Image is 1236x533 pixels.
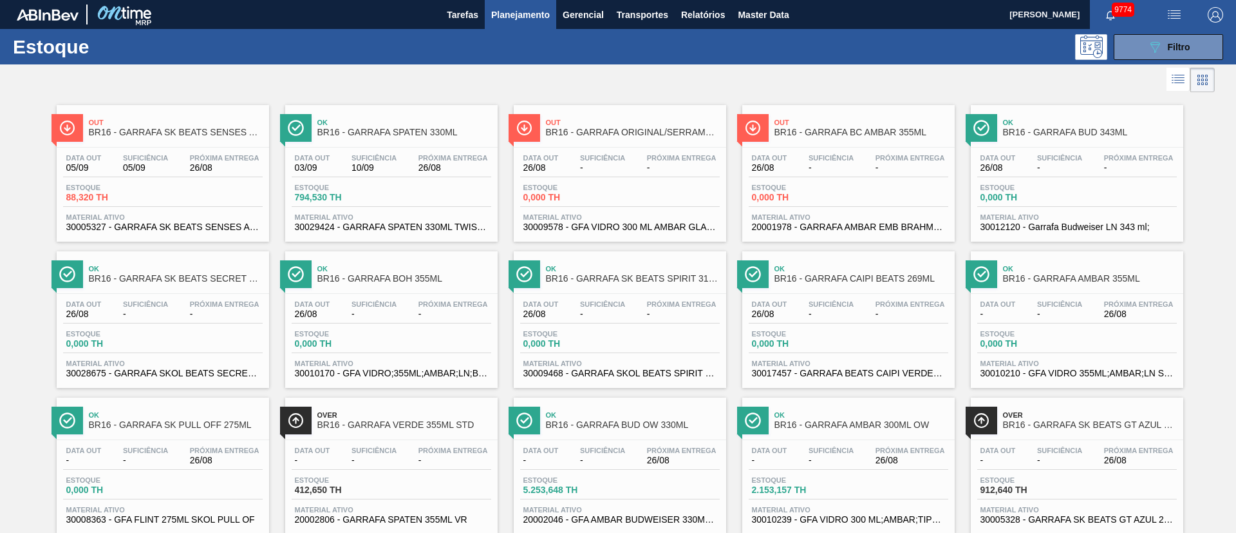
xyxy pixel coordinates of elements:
span: BR16 - GARRAFA ORIGINAL/SERRAMALTE 300ML [546,128,720,137]
span: Suficiência [809,154,854,162]
img: Ícone [973,120,989,136]
span: BR16 - GARRAFA SPATEN 330ML [317,128,491,137]
img: Logout [1208,7,1223,23]
span: 26/08 [1104,456,1174,465]
span: 0,000 TH [66,339,156,349]
span: 912,640 TH [980,485,1071,495]
span: Próxima Entrega [647,300,716,308]
img: Ícone [973,266,989,282]
span: - [809,456,854,465]
a: ÍconeOutBR16 - GARRAFA SK BEATS SENSES AZUL 269MLData out05/09Suficiência05/09Próxima Entrega26/0... [47,95,276,242]
span: Gerencial [563,7,604,23]
div: Visão em Lista [1166,68,1190,92]
span: Data out [295,154,330,162]
span: Estoque [980,184,1071,191]
span: - [876,163,945,173]
a: ÍconeOutBR16 - GARRAFA BC AMBAR 355MLData out26/08Suficiência-Próxima Entrega-Estoque0,000 THMate... [733,95,961,242]
span: 30005327 - GARRAFA SK BEATS SENSES AZUL 269ML [66,222,259,232]
span: Próxima Entrega [418,447,488,454]
img: Ícone [516,412,532,429]
span: Estoque [752,476,842,484]
span: Data out [523,300,559,308]
span: BR16 - GARRAFA BC AMBAR 355ML [774,128,948,137]
span: Suficiência [1037,154,1082,162]
img: userActions [1166,7,1182,23]
span: Estoque [66,476,156,484]
span: Próxima Entrega [647,447,716,454]
span: 30008363 - GFA FLINT 275ML SKOL PULL OF [66,515,259,525]
span: Próxima Entrega [418,154,488,162]
a: ÍconeOkBR16 - GARRAFA SK BEATS SPIRIT 313MLData out26/08Suficiência-Próxima Entrega-Estoque0,000 ... [504,242,733,388]
span: 30012120 - Garrafa Budweiser LN 343 ml; [980,222,1174,232]
span: Out [546,119,720,126]
span: Material ativo [295,360,488,367]
span: BR16 - GARRAFA AMBAR 300ML OW [774,420,948,430]
span: Suficiência [809,447,854,454]
a: ÍconeOkBR16 - GARRAFA SPATEN 330MLData out03/09Suficiência10/09Próxima Entrega26/08Estoque794,530... [276,95,504,242]
span: - [876,309,945,319]
span: Data out [980,300,1016,308]
span: 0,000 TH [523,193,613,202]
span: Ok [546,411,720,419]
span: 0,000 TH [523,339,613,349]
span: Data out [980,154,1016,162]
span: Ok [317,265,491,273]
span: Filtro [1168,42,1190,52]
span: Estoque [523,330,613,338]
span: 0,000 TH [66,485,156,495]
span: 05/09 [123,163,168,173]
span: - [809,309,854,319]
span: 30009578 - GFA VIDRO 300 ML AMBAR GLASS OW [523,222,716,232]
span: Suficiência [351,154,397,162]
span: - [523,456,559,465]
span: 2.153,157 TH [752,485,842,495]
span: - [351,309,397,319]
span: Próxima Entrega [876,447,945,454]
span: - [351,456,397,465]
span: Material ativo [980,506,1174,514]
img: Ícone [288,266,304,282]
span: - [580,456,625,465]
a: ÍconeOkBR16 - GARRAFA BOH 355MLData out26/08Suficiência-Próxima Entrega-Estoque0,000 THMaterial a... [276,242,504,388]
span: 26/08 [190,163,259,173]
img: Ícone [745,266,761,282]
span: Data out [752,447,787,454]
span: Material ativo [66,213,259,221]
img: Ícone [973,412,989,429]
span: BR16 - GARRAFA SK BEATS SENSES AZUL 269ML [89,128,263,137]
span: Material ativo [523,506,716,514]
span: 30005328 - GARRAFA SK BEATS GT AZUL 269ML [980,515,1174,525]
span: 26/08 [523,309,559,319]
span: 30010170 - GFA VIDRO;355ML;AMBAR;LN;BH PILSEN; [295,369,488,378]
span: 9774 [1112,3,1134,17]
span: 5.253,648 TH [523,485,613,495]
span: - [190,309,259,319]
span: BR16 - GARRAFA BOH 355ML [317,274,491,284]
span: 26/08 [876,456,945,465]
span: Próxima Entrega [1104,300,1174,308]
span: 30029424 - GARRAFA SPATEN 330ML TWIST OFF [295,222,488,232]
span: 26/08 [295,309,330,319]
span: 20002806 - GARRAFA SPATEN 355ML VR [295,515,488,525]
span: 0,000 TH [752,339,842,349]
span: Out [89,119,263,126]
span: Suficiência [580,447,625,454]
span: Ok [546,265,720,273]
span: Data out [66,154,102,162]
span: - [647,309,716,319]
span: Data out [980,447,1016,454]
img: Ícone [288,412,304,429]
span: 26/08 [418,163,488,173]
span: Próxima Entrega [1104,447,1174,454]
span: 0,000 TH [295,339,385,349]
span: 88,320 TH [66,193,156,202]
span: Data out [523,154,559,162]
span: Data out [752,300,787,308]
span: Próxima Entrega [190,300,259,308]
span: - [418,309,488,319]
span: Material ativo [752,506,945,514]
span: Próxima Entrega [647,154,716,162]
span: - [418,456,488,465]
span: Material ativo [66,360,259,367]
img: Ícone [59,412,75,429]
